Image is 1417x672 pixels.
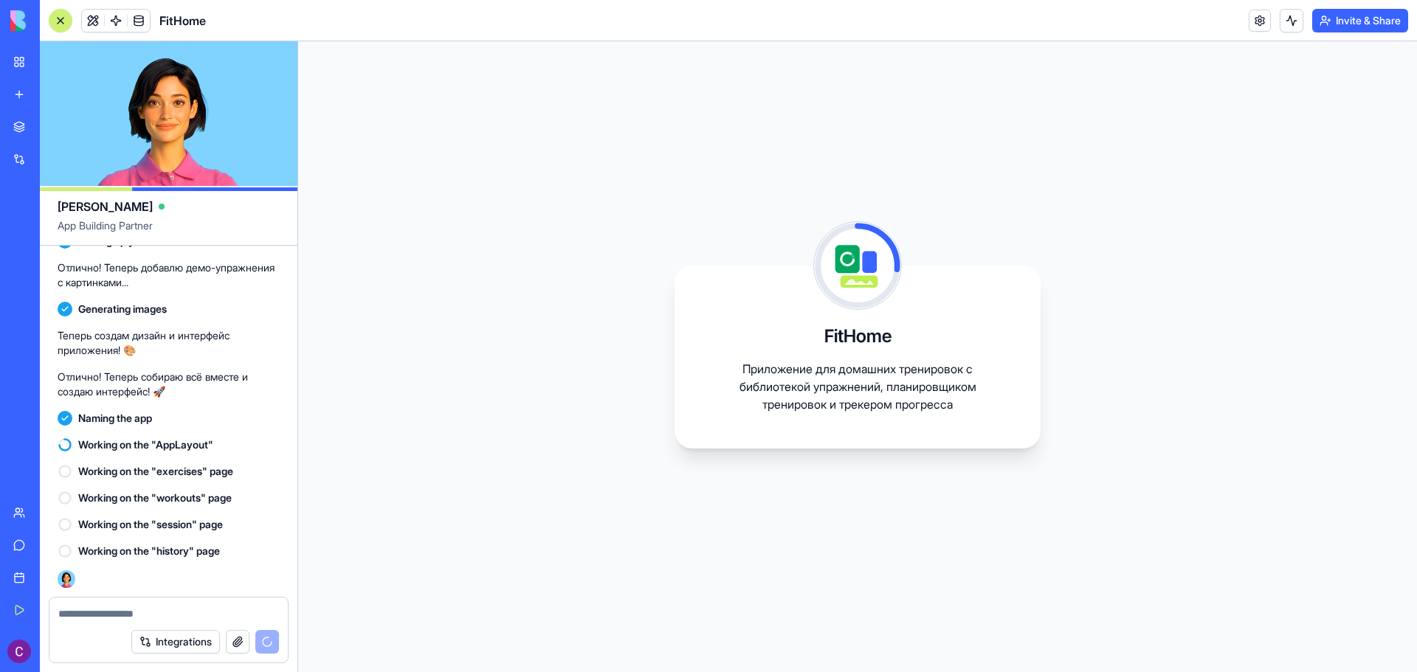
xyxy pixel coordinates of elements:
h3: FitHome [824,325,892,348]
p: Отлично! Теперь собираю всё вместе и создаю интерфейс! 🚀 [58,370,280,399]
span: Generating images [78,302,167,316]
p: Теперь создам дизайн и интерфейс приложения! 🎨 [58,328,280,358]
span: FitHome [159,12,206,30]
p: Приложение для домашних тренировок с библиотекой упражнений, планировщиком тренировок и трекером ... [710,360,1005,413]
span: [PERSON_NAME] [58,198,153,215]
button: Invite & Share [1312,9,1408,32]
p: Отлично! Теперь добавлю демо-упражнения с картинками... [58,260,280,290]
span: Working on the "AppLayout" [78,437,213,452]
span: App Building Partner [58,218,280,245]
button: Integrations [131,630,220,654]
img: ACg8ocKacHEaKkDnjmNKaikqDZniMaScLE1N6be4d1JjxnFdf_UQyA=s96-c [7,640,31,663]
span: Working on the "workouts" page [78,491,232,505]
span: Working on the "history" page [78,544,220,558]
img: Ella_00000_wcx2te.png [58,570,75,588]
span: Naming the app [78,411,152,426]
span: Working on the "exercises" page [78,464,233,479]
img: logo [10,10,102,31]
span: Working on the "session" page [78,517,223,532]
